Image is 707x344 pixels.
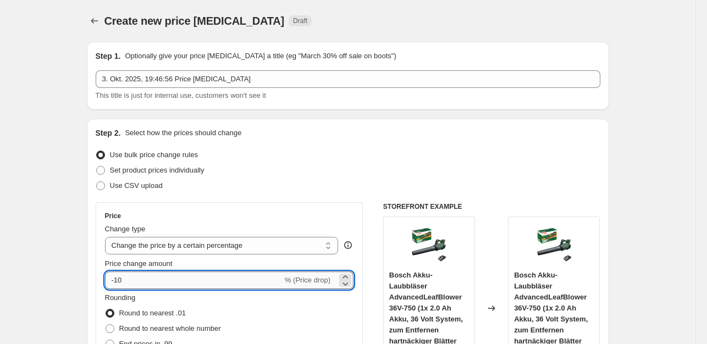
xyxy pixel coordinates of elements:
p: Optionally give your price [MEDICAL_DATA] a title (eg "March 30% off sale on boots") [125,51,396,62]
span: This title is just for internal use, customers won't see it [96,91,266,99]
span: Change type [105,225,146,233]
input: 30% off holiday sale [96,70,600,88]
span: Set product prices individually [110,166,205,174]
h3: Price [105,212,121,220]
span: % (Price drop) [285,276,330,284]
span: Draft [293,16,307,25]
h2: Step 2. [96,127,121,138]
h2: Step 1. [96,51,121,62]
span: Use bulk price change rules [110,151,198,159]
span: Round to nearest .01 [119,309,186,317]
span: Create new price [MEDICAL_DATA] [104,15,285,27]
div: help [343,240,353,251]
span: Price change amount [105,259,173,268]
img: 61aioQFhWhL_80x.jpg [407,223,451,267]
button: Price change jobs [87,13,102,29]
span: Rounding [105,293,136,302]
span: Round to nearest whole number [119,324,221,332]
input: -15 [105,271,283,289]
span: Use CSV upload [110,181,163,190]
img: 61aioQFhWhL_80x.jpg [532,223,576,267]
h6: STOREFRONT EXAMPLE [383,202,600,211]
p: Select how the prices should change [125,127,241,138]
